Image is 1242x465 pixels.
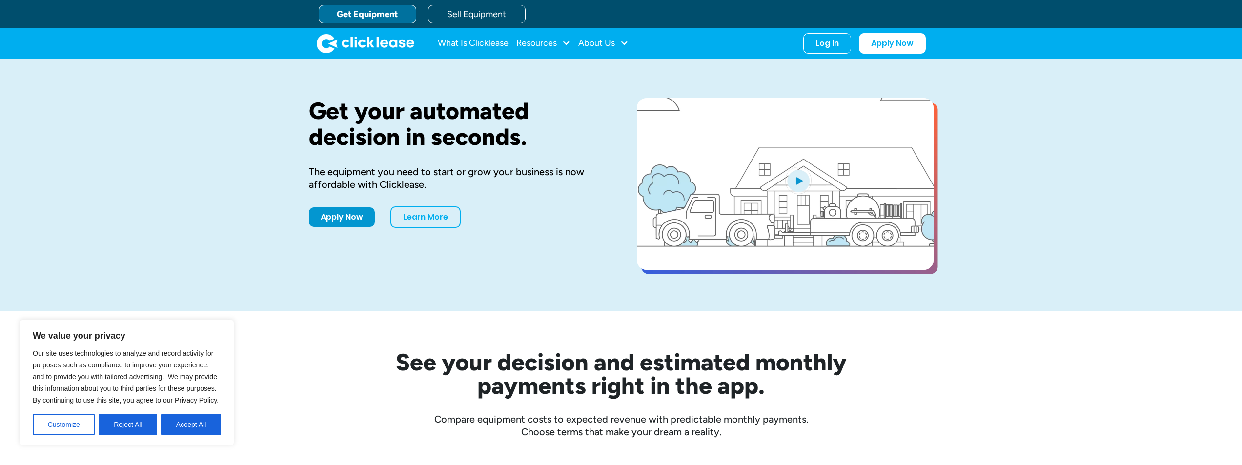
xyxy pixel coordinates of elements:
a: Apply Now [859,33,926,54]
div: The equipment you need to start or grow your business is now affordable with Clicklease. [309,165,606,191]
h1: Get your automated decision in seconds. [309,98,606,150]
div: Log In [815,39,839,48]
span: Our site uses technologies to analyze and record activity for purposes such as compliance to impr... [33,349,219,404]
a: Get Equipment [319,5,416,23]
div: Resources [516,34,570,53]
a: open lightbox [637,98,934,270]
div: About Us [578,34,629,53]
a: What Is Clicklease [438,34,509,53]
a: Sell Equipment [428,5,526,23]
div: We value your privacy [20,320,234,445]
button: Customize [33,414,95,435]
img: Blue play button logo on a light blue circular background [785,167,812,194]
a: home [317,34,414,53]
a: Learn More [390,206,461,228]
button: Accept All [161,414,221,435]
h2: See your decision and estimated monthly payments right in the app. [348,350,895,397]
button: Reject All [99,414,157,435]
img: Clicklease logo [317,34,414,53]
div: Compare equipment costs to expected revenue with predictable monthly payments. Choose terms that ... [309,413,934,438]
a: Apply Now [309,207,375,227]
p: We value your privacy [33,330,221,342]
